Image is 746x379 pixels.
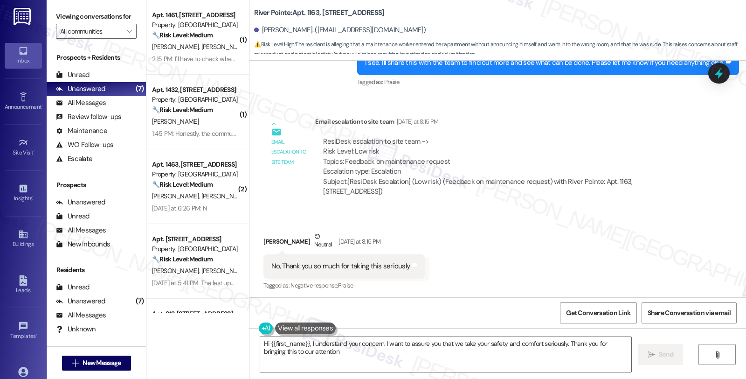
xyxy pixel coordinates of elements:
[254,25,426,35] div: [PERSON_NAME]. ([EMAIL_ADDRESS][DOMAIN_NAME])
[201,192,248,200] span: [PERSON_NAME]
[152,255,213,263] strong: 🔧 Risk Level: Medium
[152,244,238,254] div: Property: [GEOGRAPHIC_DATA]
[152,105,213,114] strong: 🔧 Risk Level: Medium
[152,267,201,275] span: [PERSON_NAME]
[47,180,146,190] div: Prospects
[56,239,110,249] div: New Inbounds
[5,273,42,298] a: Leads
[152,85,238,95] div: Apt. 1432, [STREET_ADDRESS]
[648,308,731,318] span: Share Conversation via email
[5,135,42,160] a: Site Visit •
[56,112,121,122] div: Review follow-ups
[271,137,308,167] div: Email escalation to site team
[5,226,42,252] a: Buildings
[133,294,146,309] div: (7)
[5,181,42,206] a: Insights •
[5,318,42,344] a: Templates •
[41,102,43,109] span: •
[648,351,655,358] i: 
[638,344,684,365] button: Send
[323,137,688,177] div: ResiDesk escalation to site team -> Risk Level: Low risk Topics: Feedback on maintenance request ...
[72,359,79,367] i: 
[263,232,425,254] div: [PERSON_NAME]
[83,358,121,368] span: New Message
[127,28,132,35] i: 
[152,117,199,126] span: [PERSON_NAME]
[254,41,294,48] strong: ⚠️ Risk Level: High
[56,98,106,108] div: All Messages
[14,8,33,25] img: ResiDesk Logo
[365,58,724,68] div: I see. I'll share this with the team to find out more and see what can be done. Please let me kno...
[62,356,131,371] button: New Message
[56,126,107,136] div: Maintenance
[263,279,425,292] div: Tagged as:
[201,267,307,275] span: [PERSON_NAME][GEOGRAPHIC_DATA]
[336,237,380,246] div: [DATE] at 8:15 PM
[56,225,106,235] div: All Messages
[152,31,213,39] strong: 🔧 Risk Level: Medium
[152,95,238,105] div: Property: [GEOGRAPHIC_DATA]
[323,177,688,197] div: Subject: [ResiDesk Escalation] (Low risk) (Feedback on maintenance request) with River Pointe: Ap...
[659,350,673,359] span: Send
[152,309,238,319] div: Apt. 912, [STREET_ADDRESS]
[5,43,42,68] a: Inbox
[133,82,146,96] div: (7)
[56,70,90,80] div: Unread
[56,9,137,24] label: Viewing conversations for
[642,302,737,323] button: Share Conversation via email
[56,310,106,320] div: All Messages
[260,337,631,372] textarea: Hi {{first_name}}, I understand your concern. I want to assure you that we take your safety and c...
[56,296,105,306] div: Unanswered
[56,197,105,207] div: Unanswered
[315,117,696,130] div: Email escalation to site team
[560,302,636,323] button: Get Conversation Link
[152,192,201,200] span: [PERSON_NAME]
[254,40,746,60] span: : The resident is alleging that a maintenance worker entered her apartment without announcing him...
[32,194,34,200] span: •
[152,20,238,30] div: Property: [GEOGRAPHIC_DATA]
[152,169,238,179] div: Property: [GEOGRAPHIC_DATA]
[56,140,113,150] div: WO Follow-ups
[254,8,384,18] b: River Pointe: Apt. 1163, [STREET_ADDRESS]
[566,308,630,318] span: Get Conversation Link
[34,148,35,154] span: •
[271,261,410,271] div: No, Thank you so much for taking this seriously
[60,24,122,39] input: All communities
[152,10,238,20] div: Apt. 1461, [STREET_ADDRESS]
[152,42,201,51] span: [PERSON_NAME]
[290,281,338,289] span: Negative response ,
[56,154,92,164] div: Escalate
[201,42,248,51] span: [PERSON_NAME]
[152,180,213,189] strong: 🔧 Risk Level: Medium
[56,282,90,292] div: Unread
[56,84,105,94] div: Unanswered
[338,281,353,289] span: Praise
[394,117,439,126] div: [DATE] at 8:15 PM
[152,279,427,287] div: [DATE] at 5:41 PM: The last update was [DATE]. They said they needed to order new weather stripping.
[152,55,593,63] div: 2:15 PM: I'll have to check when maintenence came we showed them out dishwasher did not work prop...
[152,160,238,169] div: Apt. 1463, [STREET_ADDRESS]
[312,232,334,251] div: Neutral
[714,351,721,358] i: 
[152,204,207,212] div: [DATE] at 6:26 PM: N
[357,75,739,89] div: Tagged as:
[56,324,96,334] div: Unknown
[56,211,90,221] div: Unread
[152,234,238,244] div: Apt. [STREET_ADDRESS]
[47,265,146,275] div: Residents
[384,78,400,86] span: Praise
[47,53,146,63] div: Prospects + Residents
[36,331,37,338] span: •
